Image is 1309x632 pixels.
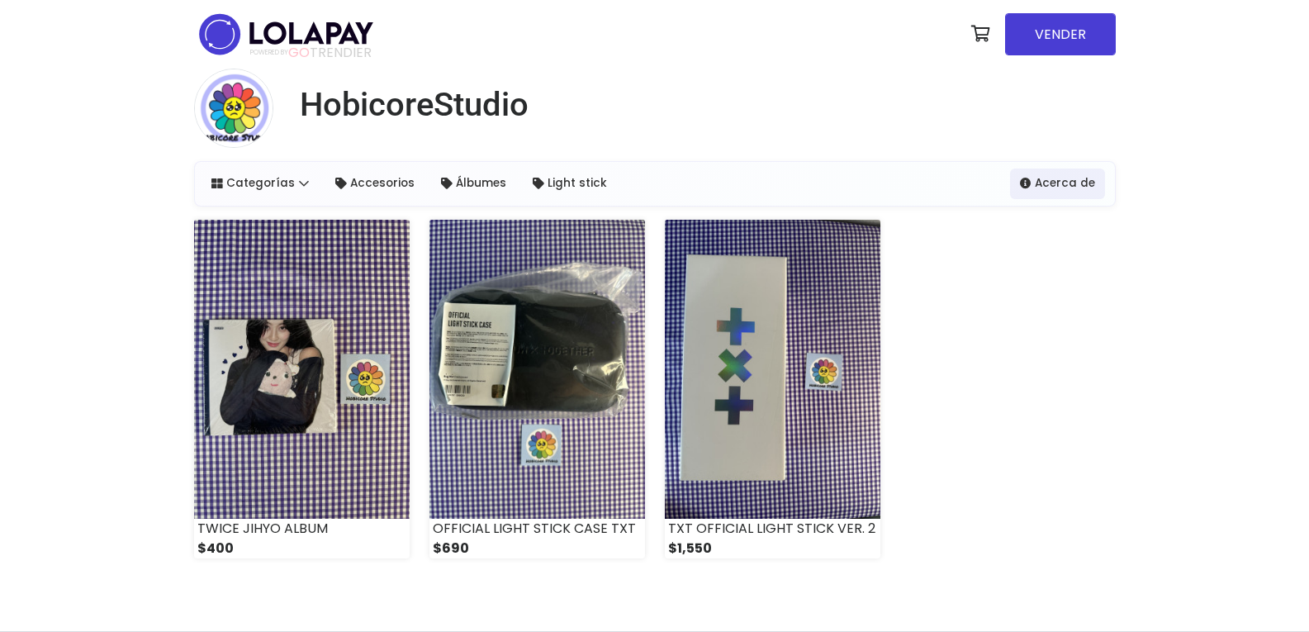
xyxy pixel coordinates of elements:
[429,539,645,558] div: $690
[665,539,880,558] div: $1,550
[288,43,310,62] span: GO
[194,220,410,558] a: TWICE JIHYO ALBUM $400
[431,169,516,198] a: Álbumes
[202,169,320,198] a: Categorías
[287,85,529,125] a: HobicoreStudio
[194,69,273,148] img: small.png
[665,220,880,519] img: small_1756841767625.jpeg
[194,539,410,558] div: $400
[194,220,410,519] img: small_1756842387313.jpeg
[194,519,410,539] div: TWICE JIHYO ALBUM
[665,519,880,539] div: TXT OFFICIAL LIGHT STICK VER. 2
[523,169,617,198] a: Light stick
[429,519,645,539] div: OFFICIAL LIGHT STICK CASE TXT
[300,85,529,125] h1: HobicoreStudio
[429,220,645,558] a: OFFICIAL LIGHT STICK CASE TXT $690
[665,220,880,558] a: TXT OFFICIAL LIGHT STICK VER. 2 $1,550
[250,45,372,60] span: TRENDIER
[250,48,288,57] span: POWERED BY
[429,220,645,519] img: small_1756842215027.jpeg
[1010,169,1105,198] a: Acerca de
[194,8,378,60] img: logo
[325,169,424,198] a: Accesorios
[1005,13,1116,55] a: VENDER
